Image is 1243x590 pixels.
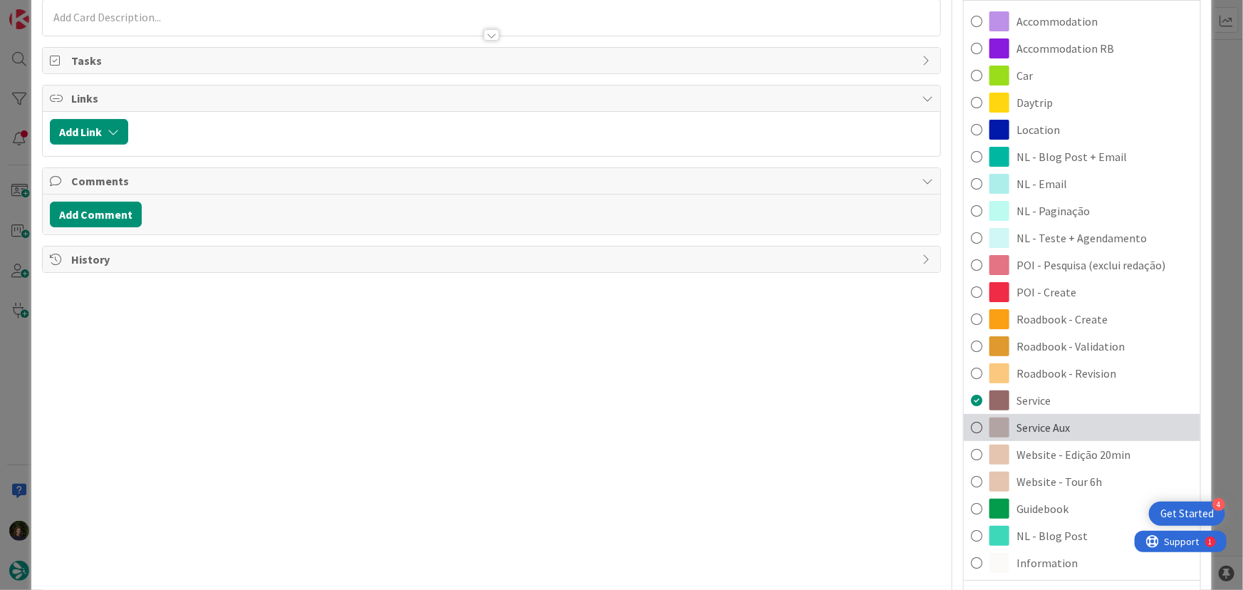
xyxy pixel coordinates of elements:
[74,6,78,17] div: 1
[1016,40,1114,57] span: Accommodation RB
[1016,257,1165,274] span: POI - Pesquisa (exclui redação)
[1016,148,1127,165] span: NL - Blog Post + Email
[71,52,915,69] span: Tasks
[1016,446,1130,463] span: Website - Edição 20min
[71,251,915,268] span: History
[1016,67,1033,84] span: Car
[1212,498,1225,511] div: 4
[1016,500,1068,517] span: Guidebook
[1016,365,1116,382] span: Roadbook - Revision
[71,90,915,107] span: Links
[71,172,915,190] span: Comments
[1016,229,1147,247] span: NL - Teste + Agendamento
[50,119,128,145] button: Add Link
[1016,284,1076,301] span: POI - Create
[1016,13,1098,30] span: Accommodation
[1149,502,1225,526] div: Open Get Started checklist, remaining modules: 4
[1016,311,1108,328] span: Roadbook - Create
[50,202,142,227] button: Add Comment
[1016,121,1060,138] span: Location
[30,2,65,19] span: Support
[1016,554,1078,571] span: Information
[1016,392,1051,409] span: Service
[1016,419,1070,436] span: Service Aux
[1016,175,1067,192] span: NL - Email
[1160,507,1214,521] div: Get Started
[1016,94,1053,111] span: Daytrip
[1016,202,1090,219] span: NL - Paginação
[1016,473,1102,490] span: Website - Tour 6h
[1016,527,1088,544] span: NL - Blog Post
[1016,338,1125,355] span: Roadbook - Validation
